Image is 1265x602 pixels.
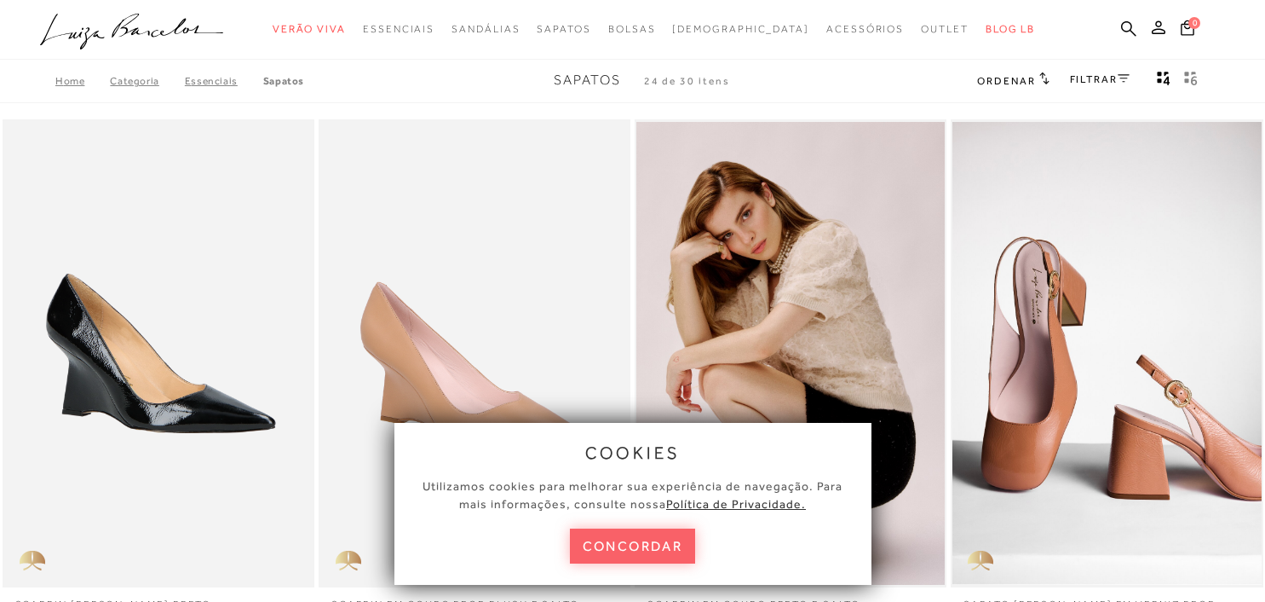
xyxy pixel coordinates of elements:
[644,75,730,87] span: 24 de 30 itens
[273,23,346,35] span: Verão Viva
[537,14,590,45] a: categoryNavScreenReaderText
[921,23,969,35] span: Outlet
[1176,19,1199,42] button: 0
[951,536,1010,588] img: golden_caliandra_v6.png
[636,122,945,585] a: SCARPIN EM COURO PRETO E SALTO ANABELA SCARPIN EM COURO PRETO E SALTO ANABELA
[320,122,629,585] a: SCARPIN EM COURO BEGE BLUSH E SALTO ANABELA SCARPIN EM COURO BEGE BLUSH E SALTO ANABELA
[672,14,809,45] a: noSubCategoriesText
[636,122,945,585] img: SCARPIN EM COURO PRETO E SALTO ANABELA
[110,75,184,87] a: Categoria
[4,122,313,585] img: SCARPIN ANABELA VERNIZ PRETO
[952,122,1261,585] img: SAPATO MARY JANE EM VERNIZ BEGE BLUSH DE SALTO ALTO COM FERRAGEM EQUESTRE
[570,529,696,564] button: concordar
[1152,70,1176,92] button: Mostrar 4 produtos por linha
[451,14,520,45] a: categoryNavScreenReaderText
[986,23,1035,35] span: BLOG LB
[451,23,520,35] span: Sandálias
[4,122,313,585] a: SCARPIN ANABELA VERNIZ PRETO SCARPIN ANABELA VERNIZ PRETO
[608,23,656,35] span: Bolsas
[1070,73,1130,85] a: FILTRAR
[1179,70,1203,92] button: gridText6Desc
[921,14,969,45] a: categoryNavScreenReaderText
[1188,17,1200,29] span: 0
[986,14,1035,45] a: BLOG LB
[608,14,656,45] a: categoryNavScreenReaderText
[320,122,629,585] img: SCARPIN EM COURO BEGE BLUSH E SALTO ANABELA
[363,23,434,35] span: Essenciais
[826,23,904,35] span: Acessórios
[585,443,681,462] span: cookies
[3,536,62,588] img: golden_caliandra_v6.png
[55,75,110,87] a: Home
[185,75,263,87] a: Essenciais
[977,75,1035,87] span: Ordenar
[826,14,904,45] a: categoryNavScreenReaderText
[672,23,809,35] span: [DEMOGRAPHIC_DATA]
[363,14,434,45] a: categoryNavScreenReaderText
[666,497,806,511] a: Política de Privacidade.
[263,75,304,87] a: Sapatos
[319,536,378,588] img: golden_caliandra_v6.png
[423,479,842,511] span: Utilizamos cookies para melhorar sua experiência de navegação. Para mais informações, consulte nossa
[554,72,621,88] span: Sapatos
[952,122,1261,585] a: SAPATO MARY JANE EM VERNIZ BEGE BLUSH DE SALTO ALTO COM FERRAGEM EQUESTRE SAPATO MARY JANE EM VER...
[273,14,346,45] a: categoryNavScreenReaderText
[537,23,590,35] span: Sapatos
